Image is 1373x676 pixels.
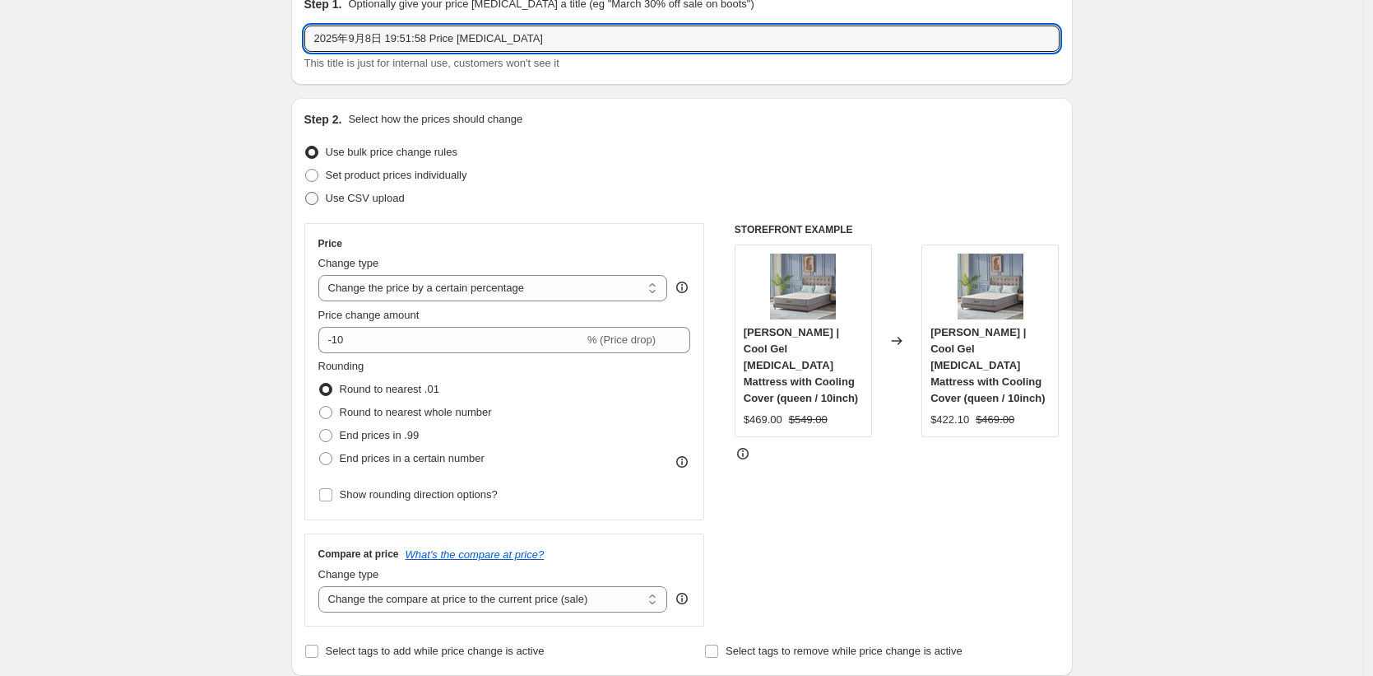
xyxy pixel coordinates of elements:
[304,57,559,69] span: This title is just for internal use, customers won't see it
[326,645,545,657] span: Select tags to add while price change is active
[318,237,342,250] h3: Price
[674,590,690,607] div: help
[304,111,342,128] h2: Step 2.
[348,111,522,128] p: Select how the prices should change
[326,146,457,158] span: Use bulk price change rules
[340,383,439,395] span: Round to nearest .01
[958,254,1023,319] img: 9a3d43f4-e9c2-4c65-b832-8ee546666f21.7af95174c055b34ce056da7847ed1f7a_80x.jpg
[318,568,379,580] span: Change type
[326,169,467,181] span: Set product prices individually
[340,452,485,464] span: End prices in a certain number
[930,412,969,428] div: $422.10
[340,429,420,441] span: End prices in .99
[674,279,690,296] div: help
[976,412,1014,428] strike: $469.00
[587,333,656,346] span: % (Price drop)
[304,26,1060,52] input: 30% off holiday sale
[318,360,364,372] span: Rounding
[406,548,545,561] button: What's the compare at price?
[318,257,379,269] span: Change type
[340,406,492,418] span: Round to nearest whole number
[318,548,399,561] h3: Compare at price
[340,488,498,501] span: Show rounding direction options?
[326,192,405,204] span: Use CSV upload
[318,327,584,353] input: -15
[770,254,836,319] img: 9a3d43f4-e9c2-4c65-b832-8ee546666f21.7af95174c055b34ce056da7847ed1f7a_80x.jpg
[789,412,828,428] strike: $549.00
[744,326,858,404] span: [PERSON_NAME] | Cool Gel [MEDICAL_DATA] Mattress with Cooling Cover (queen / 10inch)
[735,223,1060,236] h6: STOREFRONT EXAMPLE
[318,309,420,321] span: Price change amount
[930,326,1045,404] span: [PERSON_NAME] | Cool Gel [MEDICAL_DATA] Mattress with Cooling Cover (queen / 10inch)
[744,412,782,428] div: $469.00
[726,645,962,657] span: Select tags to remove while price change is active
